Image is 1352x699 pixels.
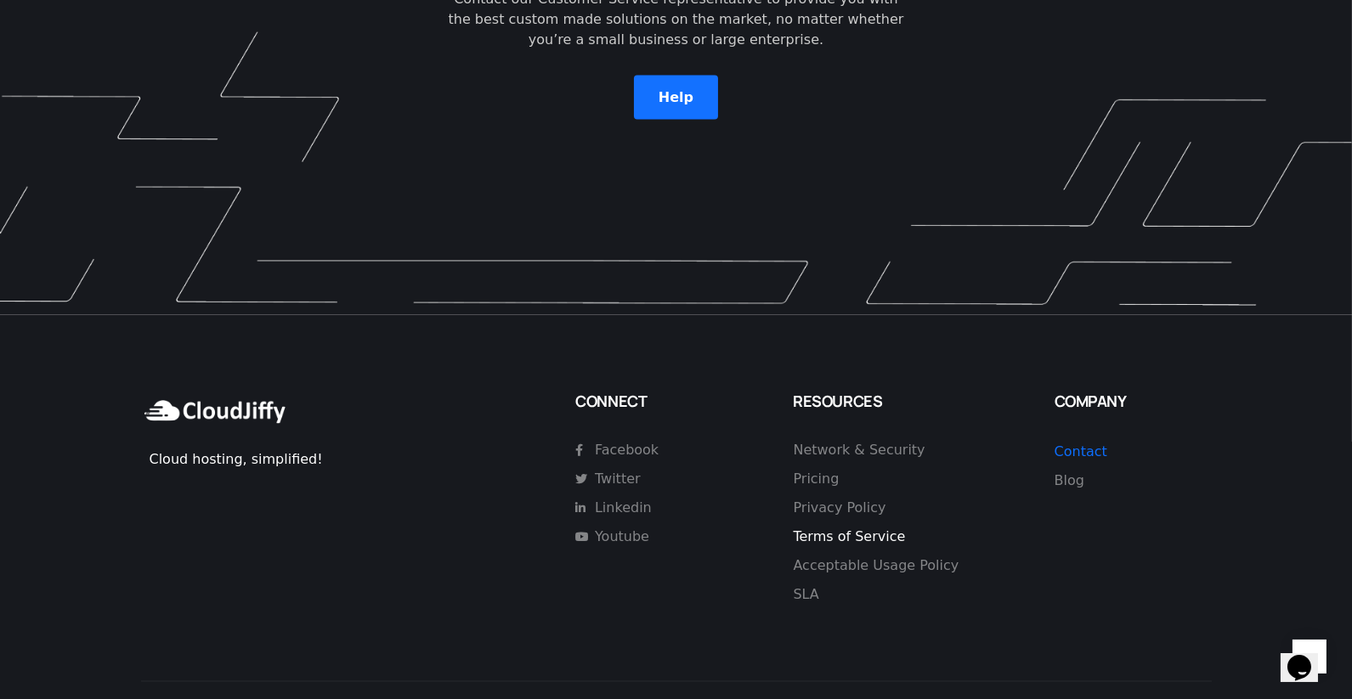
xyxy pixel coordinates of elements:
[591,527,649,547] span: Youtube
[591,440,659,460] span: Facebook
[1055,392,1212,411] h4: COMPANY
[794,469,1024,489] a: Pricing
[794,584,819,605] span: SLA
[794,440,925,460] span: Network & Security
[634,89,718,105] a: Help
[794,498,1024,518] a: Privacy Policy
[576,392,777,411] h4: CONNECT
[794,440,1024,460] a: Network & Security
[576,527,726,547] a: Youtube
[794,469,840,489] span: Pricing
[1281,631,1335,682] iframe: chat widget
[591,469,641,489] span: Twitter
[634,76,718,120] button: Help
[794,498,886,518] span: Privacy Policy
[794,555,1024,576] a: Acceptable Usage Policy
[150,449,559,470] div: Cloud hosting, simplified!
[794,392,1038,411] h4: RESOURCES
[794,555,959,576] span: Acceptable Usage Policy
[591,498,652,518] span: Linkedin
[1055,443,1107,459] a: Contact
[576,440,726,460] a: Facebook
[794,527,1024,547] a: Terms of Service
[794,527,906,547] span: Terms of Service
[794,584,1024,605] a: SLA
[576,469,726,489] a: Twitter
[1055,472,1084,488] a: Blog
[576,498,726,518] a: Linkedin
